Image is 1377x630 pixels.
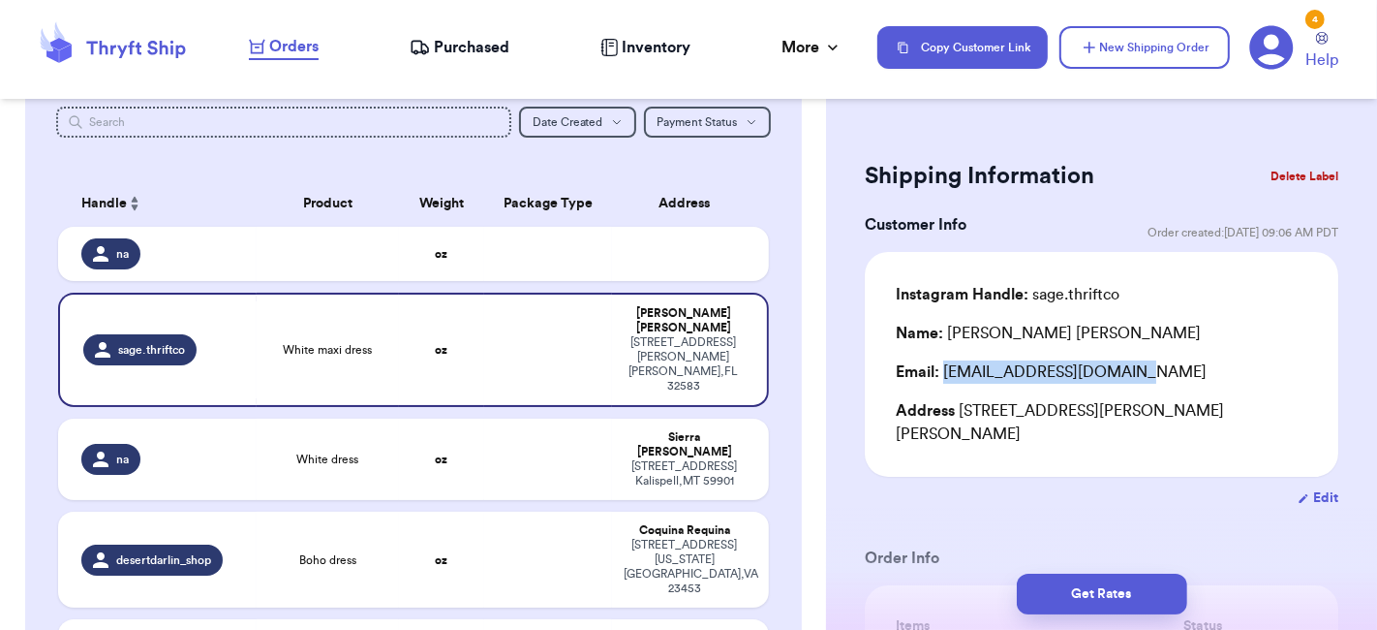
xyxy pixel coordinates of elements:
[1305,10,1325,29] div: 4
[622,36,690,59] span: Inventory
[896,399,1307,446] div: [STREET_ADDRESS][PERSON_NAME][PERSON_NAME]
[896,364,939,380] span: Email:
[624,459,746,488] div: [STREET_ADDRESS] Kalispell , MT 59901
[896,322,1201,345] div: [PERSON_NAME] [PERSON_NAME]
[435,554,447,566] strong: oz
[896,361,1307,384] div: [EMAIL_ADDRESS][DOMAIN_NAME]
[1059,26,1230,69] button: New Shipping Order
[1249,25,1294,70] a: 4
[519,107,636,138] button: Date Created
[1263,155,1346,198] button: Delete Label
[118,342,185,358] span: sage.thriftco
[1017,574,1187,614] button: Get Rates
[399,180,484,227] th: Weight
[257,180,399,227] th: Product
[127,192,142,215] button: Sort ascending
[896,283,1119,306] div: sage.thriftco
[56,107,511,138] input: Search
[297,452,359,467] span: White dress
[865,547,1338,570] h3: Order Info
[877,26,1048,69] button: Copy Customer Link
[644,107,771,138] button: Payment Status
[81,194,127,214] span: Handle
[533,116,603,128] span: Date Created
[624,523,746,538] div: Coquina Requina
[116,552,211,568] span: desertdarlin_shop
[624,538,746,596] div: [STREET_ADDRESS] [US_STATE][GEOGRAPHIC_DATA] , VA 23453
[781,36,842,59] div: More
[896,326,943,341] span: Name:
[410,36,509,59] a: Purchased
[865,213,966,236] h3: Customer Info
[865,161,1094,192] h2: Shipping Information
[269,35,319,58] span: Orders
[435,248,447,260] strong: oz
[284,342,373,358] span: White maxi dress
[1147,225,1338,240] span: Order created: [DATE] 09:06 AM PDT
[249,35,319,60] a: Orders
[435,454,447,465] strong: oz
[624,306,744,335] div: [PERSON_NAME] [PERSON_NAME]
[896,403,955,419] span: Address
[434,36,509,59] span: Purchased
[624,430,746,459] div: Sierra [PERSON_NAME]
[612,180,769,227] th: Address
[1305,32,1338,72] a: Help
[435,344,447,356] strong: oz
[1298,488,1338,508] button: Edit
[1305,48,1338,72] span: Help
[484,180,612,227] th: Package Type
[600,36,690,59] a: Inventory
[624,335,744,394] div: [STREET_ADDRESS][PERSON_NAME] [PERSON_NAME] , FL 32583
[299,552,356,568] span: Boho dress
[896,287,1028,302] span: Instagram Handle:
[116,452,129,467] span: na
[116,246,129,262] span: na
[658,116,738,128] span: Payment Status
